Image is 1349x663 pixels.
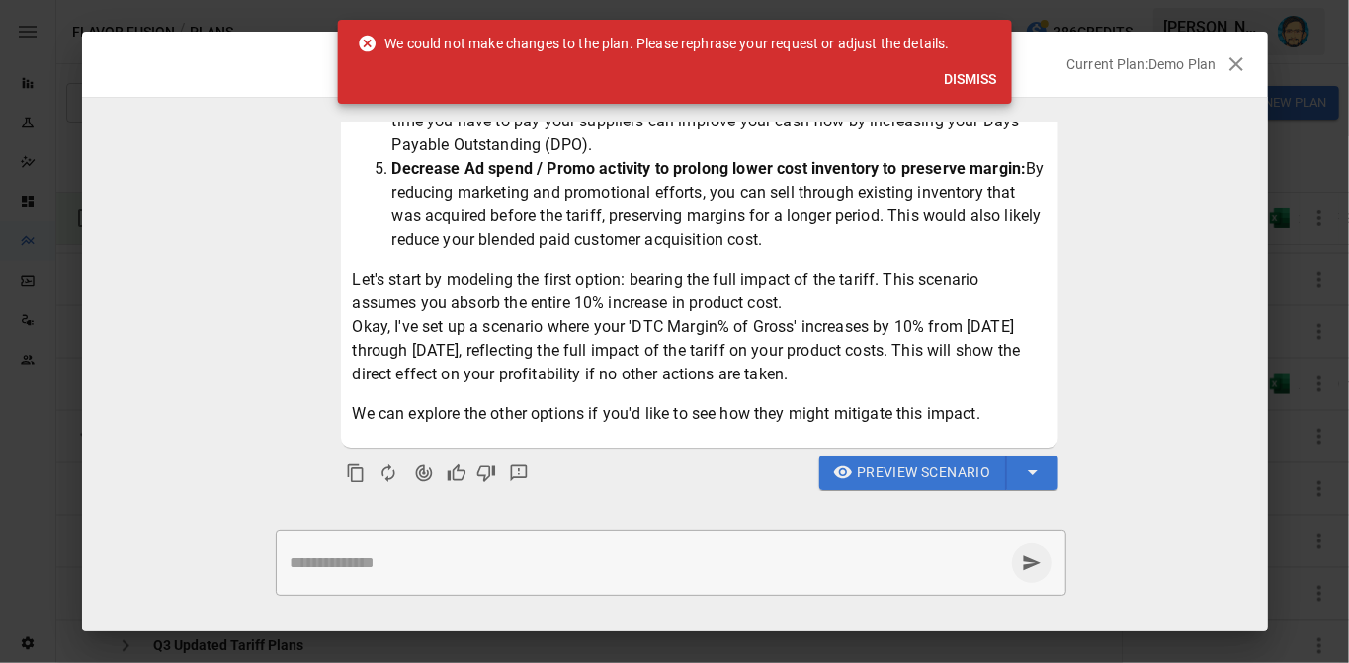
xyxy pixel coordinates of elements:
[341,458,371,488] button: Copy to clipboard
[936,61,1004,98] button: Dismiss
[353,402,1047,426] p: We can explore the other options if you'd like to see how they might mitigate this impact.
[471,458,501,488] button: Bad Response
[1066,54,1216,74] p: Current Plan: Demo Plan
[857,460,990,485] span: Preview Scenario
[442,458,471,488] button: Good Response
[371,456,406,491] button: Regenerate Response
[406,456,442,491] button: Agent Changes Data
[501,456,537,491] button: Detailed Feedback
[392,157,1047,252] li: By reducing marketing and promotional efforts, you can sell through existing inventory that was a...
[819,456,1007,491] button: Preview Scenario
[392,159,1027,178] strong: Decrease Ad spend / Promo activity to prolong lower cost inventory to preserve margin:
[357,26,950,61] div: We could not make changes to the plan. Please rephrase your request or adjust the details.
[392,86,1047,157] li: If you can't reduce costs, extending the time you have to pay your suppliers can improve your cas...
[353,268,1047,386] p: Let's start by modeling the first option: bearing the full impact of the tariff. This scenario as...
